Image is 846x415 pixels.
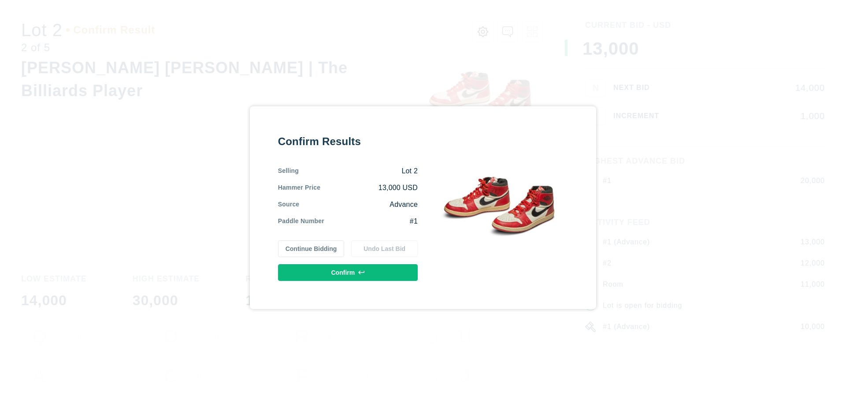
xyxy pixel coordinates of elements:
[320,183,418,193] div: 13,000 USD
[278,200,300,209] div: Source
[278,217,324,226] div: Paddle Number
[299,200,418,209] div: Advance
[278,240,345,257] button: Continue Bidding
[278,183,321,193] div: Hammer Price
[278,135,418,149] div: Confirm Results
[299,166,418,176] div: Lot 2
[278,264,418,281] button: Confirm
[278,166,299,176] div: Selling
[324,217,418,226] div: #1
[351,240,418,257] button: Undo Last Bid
